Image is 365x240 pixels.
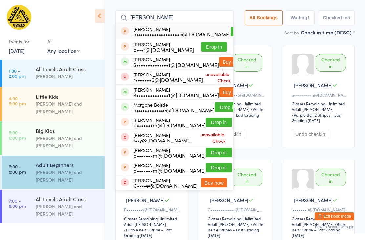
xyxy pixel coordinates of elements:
[208,221,263,238] span: / White Belt 4 Stripes – Last Grading [DATE]
[124,227,172,238] span: / Purple Belt 1 Stripe – Last Grading [DATE]
[292,106,334,112] div: Adult [PERSON_NAME]
[36,168,99,184] div: [PERSON_NAME] and [PERSON_NAME]
[203,62,232,92] span: Drop-in unavailable: Check membership
[124,221,166,227] div: Adult [PERSON_NAME]
[208,101,264,106] div: Classes Remaining: Unlimited
[201,178,227,187] button: Buy now
[215,102,241,112] button: Drop in
[133,122,206,128] div: p•••••••m@[DOMAIN_NAME]
[294,197,333,204] span: [PERSON_NAME]
[292,207,348,212] div: j•••••••9@[DOMAIN_NAME]
[2,121,105,155] a: 5:00 -6:00 pmBig Kids[PERSON_NAME] and [PERSON_NAME]
[9,198,26,208] time: 7:00 - 8:00 pm
[36,100,99,115] div: [PERSON_NAME] and [PERSON_NAME]
[206,148,232,157] button: Drop in
[2,156,105,189] a: 6:00 -8:00 pmAdult Beginners[PERSON_NAME] and [PERSON_NAME]
[133,168,206,173] div: p•••••••m@[DOMAIN_NAME]
[124,216,180,221] div: Classes Remaining: Unlimited
[292,216,348,221] div: Classes Remaining: Unlimited
[36,93,99,100] div: Little Kids
[208,106,263,123] span: / White Belt 4 Stripes – Last Grading [DATE]
[133,107,215,113] div: m•••••••••••e@[DOMAIN_NAME]
[126,197,165,204] span: [PERSON_NAME]
[232,169,262,186] div: Checked in
[315,212,354,220] button: Exit kiosk mode
[133,26,231,37] div: [PERSON_NAME]
[2,60,105,87] a: 1:00 -2:00 pmAll Levels Adult Class[PERSON_NAME]
[133,163,206,173] div: [PERSON_NAME]
[2,87,105,121] a: 4:00 -5:00 pmLittle Kids[PERSON_NAME] and [PERSON_NAME]
[292,101,348,106] div: Classes Remaining: Unlimited
[208,106,250,112] div: Adult [PERSON_NAME]
[133,153,206,158] div: p•••••••m@[DOMAIN_NAME]
[9,47,25,54] a: [DATE]
[36,161,99,168] div: Adult Beginners
[206,118,232,127] button: Drop in
[315,225,354,229] button: how to secure with pin
[9,36,41,47] div: Events for
[318,10,355,25] button: Checked in5
[133,32,231,37] div: m••••••••••••••••••n@[DOMAIN_NAME]
[133,62,219,67] div: S••••••••••••••1@[DOMAIN_NAME]
[124,207,180,212] div: B••••••••y@[DOMAIN_NAME]
[245,10,283,25] button: All Bookings
[133,183,198,188] div: C••••e@[DOMAIN_NAME]
[201,42,227,52] button: Drop in
[316,54,346,72] div: Checked in
[206,163,232,172] button: Drop in
[191,123,227,152] span: Drop-in unavailable: Check membership
[133,132,191,143] div: [PERSON_NAME]
[9,96,26,106] time: 4:00 - 5:00 pm
[133,92,219,98] div: S••••••••••••••1@[DOMAIN_NAME]
[208,207,264,212] div: C••••••••••••1@[DOMAIN_NAME]
[133,72,203,82] div: [PERSON_NAME]
[133,77,203,82] div: r•••••••6@[DOMAIN_NAME]
[307,15,310,20] div: 1
[133,42,194,52] div: [PERSON_NAME]
[2,190,105,223] a: 7:00 -8:00 pmAll Levels Adult Class[PERSON_NAME] and [PERSON_NAME]
[232,54,262,72] div: Checked in
[133,178,198,188] div: [PERSON_NAME]
[133,87,219,98] div: [PERSON_NAME]
[36,203,99,218] div: [PERSON_NAME] and [PERSON_NAME]
[301,29,355,36] div: Check in time (DESC)
[208,92,264,98] div: a••••••••••••••5@[DOMAIN_NAME]
[208,216,264,221] div: Classes Remaining: Unlimited
[286,10,315,25] button: Waiting1
[292,112,342,123] span: / Purple Belt 2 Stripes – Last Grading [DATE]
[133,47,194,52] div: p•••r@[DOMAIN_NAME]
[36,73,99,80] div: [PERSON_NAME]
[133,147,206,158] div: [PERSON_NAME]
[133,117,206,128] div: [PERSON_NAME]
[208,221,250,227] div: Adult [PERSON_NAME]
[292,221,345,238] span: / Blue Belt 1 Stripe – Last Grading [DATE]
[115,10,234,25] input: Search
[292,92,348,98] div: a•••••••••n@[DOMAIN_NAME]
[210,197,248,204] span: [PERSON_NAME]
[219,57,245,67] button: Buy now
[36,127,99,134] div: Big Kids
[219,87,245,97] button: Buy now
[231,27,257,36] button: Drop in
[294,82,333,89] span: [PERSON_NAME]
[36,65,99,73] div: All Levels Adult Class
[133,138,191,143] div: t••y@[DOMAIN_NAME]
[9,68,26,78] time: 1:00 - 2:00 pm
[292,129,329,139] button: Undo checkin
[47,36,80,47] div: At
[133,57,219,67] div: [PERSON_NAME]
[47,47,80,54] div: Any location
[36,134,99,149] div: [PERSON_NAME] and [PERSON_NAME]
[316,169,346,186] div: Checked in
[347,15,350,20] div: 5
[7,5,31,30] img: Gracie Humaita Noosa
[133,102,215,113] div: Morgane Boisde
[284,29,299,36] label: Sort by
[292,221,334,227] div: Adult [PERSON_NAME]
[36,195,99,203] div: All Levels Adult Class
[9,164,26,174] time: 6:00 - 8:00 pm
[9,130,26,140] time: 5:00 - 6:00 pm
